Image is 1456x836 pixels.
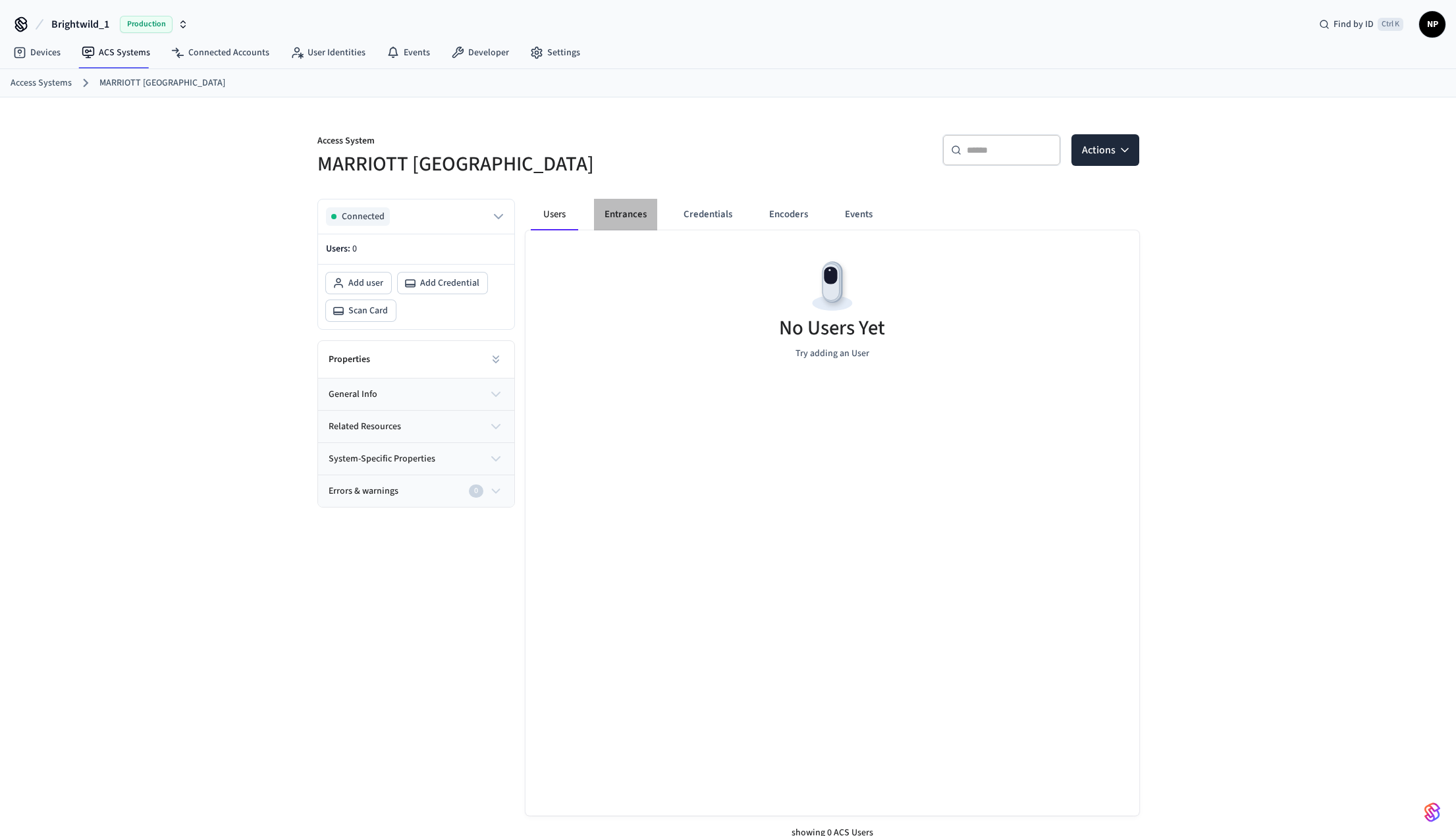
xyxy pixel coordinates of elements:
a: Settings [520,41,591,65]
span: NP [1420,13,1444,36]
span: Ctrl K [1378,18,1403,31]
button: Errors & warnings0 [318,475,514,507]
div: Find by IDCtrl K [1308,13,1414,36]
span: Production [120,16,173,33]
span: Brightwild_1 [51,16,109,32]
button: Events [834,199,883,230]
h5: MARRIOTT [GEOGRAPHIC_DATA] [317,151,720,178]
span: general info [329,388,377,402]
button: Actions [1071,134,1139,166]
button: related resources [318,411,514,442]
button: NP [1419,11,1445,38]
h2: Properties [329,353,370,366]
a: ACS Systems [71,41,161,65]
button: Scan Card [326,300,396,321]
img: Devices Empty State [803,257,862,316]
button: system-specific properties [318,443,514,475]
button: Add user [326,273,391,294]
a: MARRIOTT [GEOGRAPHIC_DATA] [99,76,225,90]
span: Add Credential [420,276,479,290]
div: 0 [469,484,483,498]
a: User Identities [280,41,376,65]
span: system-specific properties [329,452,435,466]
span: related resources [329,420,401,434]
button: Users [531,199,578,230]
span: Add user [348,276,383,290]
span: Connected [342,210,385,223]
span: 0 [352,242,357,255]
a: Devices [3,41,71,65]
a: Events [376,41,441,65]
h5: No Users Yet [779,315,885,342]
button: Encoders [759,199,819,230]
span: Find by ID [1334,18,1374,31]
button: Add Credential [398,273,487,294]
a: Developer [441,41,520,65]
p: Users: [326,242,506,256]
p: Access System [317,134,720,151]
a: Access Systems [11,76,72,90]
a: Connected Accounts [161,41,280,65]
span: Errors & warnings [329,484,398,498]
button: Credentials [673,199,743,230]
img: SeamLogoGradient.69752ec5.svg [1424,802,1440,823]
p: Try adding an User [795,347,869,361]
button: Entrances [594,199,657,230]
button: Connected [326,207,506,226]
button: general info [318,379,514,410]
span: Scan Card [348,304,388,317]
